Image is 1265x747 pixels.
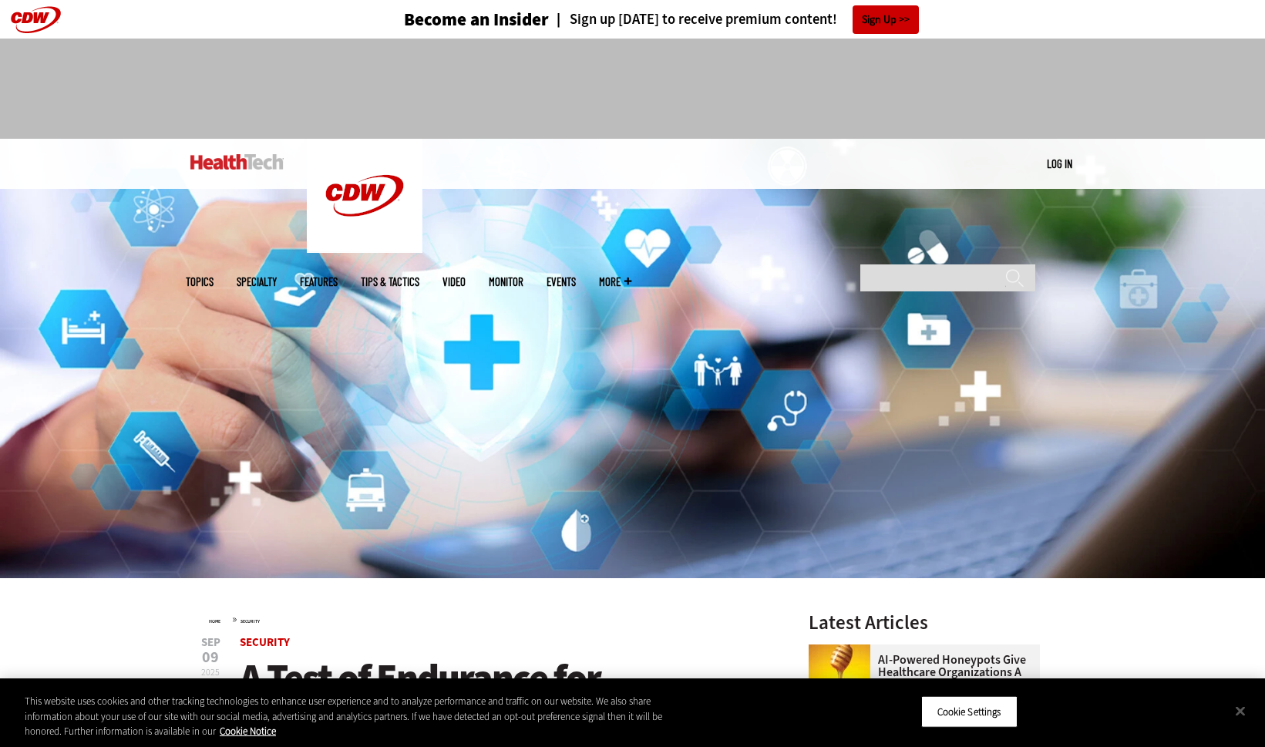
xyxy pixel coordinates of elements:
a: Security [241,618,260,624]
span: More [599,276,631,288]
img: Home [190,154,284,170]
a: AI-Powered Honeypots Give Healthcare Organizations a Leg Up on Attackers [809,654,1031,691]
a: Log in [1047,156,1072,170]
img: jar of honey with a honey dipper [809,644,870,706]
a: Tips & Tactics [361,276,419,288]
span: 2025 [201,666,220,678]
span: Sep [201,637,220,648]
a: Home [209,618,220,624]
h3: Latest Articles [809,613,1040,632]
div: This website uses cookies and other tracking technologies to enhance user experience and to analy... [25,694,696,739]
div: User menu [1047,156,1072,172]
iframe: advertisement [352,54,913,123]
span: 09 [201,650,220,665]
span: Topics [186,276,214,288]
a: More information about your privacy [220,725,276,738]
img: Home [307,139,422,253]
span: A Test of Endurance for Healthcare Cybersecurity [240,652,645,745]
a: Security [240,634,290,650]
button: Cookie Settings [921,695,1018,728]
button: Close [1223,694,1257,728]
a: Become an Insider [346,11,549,29]
h3: Become an Insider [404,11,549,29]
a: Video [442,276,466,288]
a: MonITor [489,276,523,288]
span: Specialty [237,276,277,288]
a: Sign up [DATE] to receive premium content! [549,12,837,27]
a: Features [300,276,338,288]
a: CDW [307,241,422,257]
a: Sign Up [853,5,919,34]
a: Events [547,276,576,288]
div: » [209,613,769,625]
a: jar of honey with a honey dipper [809,644,878,657]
